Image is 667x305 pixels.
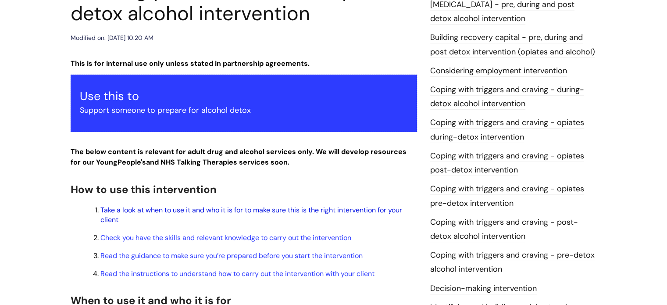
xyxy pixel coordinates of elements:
[430,250,595,275] a: Coping with triggers and craving - pre-detox alcohol intervention
[430,217,578,242] a: Coping with triggers and craving - post-detox alcohol intervention
[100,233,351,242] a: Check you have the skills and relevant knowledge to carry out the intervention
[80,89,408,103] h3: Use this to
[71,147,407,167] strong: The below content is relevant for adult drug and alcohol services only. We will develop resources...
[71,59,310,68] strong: This is for internal use only unless stated in partnership agreements.
[430,65,567,77] a: Considering employment intervention
[430,283,537,294] a: Decision-making intervention
[100,205,402,224] a: Take a look at when to use it and who it is for to make sure this is the right intervention for y...
[430,84,584,110] a: Coping with triggers and craving - during-detox alcohol intervention
[430,32,595,57] a: Building recovery capital - pre, during and post detox intervention (opiates and alcohol)
[71,32,153,43] div: Modified on: [DATE] 10:20 AM
[430,117,584,143] a: Coping with triggers and craving - opiates during-detox intervention
[118,158,146,167] strong: People's
[80,103,408,117] p: Support someone to prepare for alcohol detox
[100,269,375,278] a: Read the instructions to understand how to carry out the intervention with your client
[100,251,363,260] a: Read the guidance to make sure you’re prepared before you start the intervention
[430,151,584,176] a: Coping with triggers and craving - opiates post-detox intervention
[430,183,584,209] a: Coping with triggers and craving - opiates pre-detox intervention
[71,183,217,196] span: How to use this intervention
